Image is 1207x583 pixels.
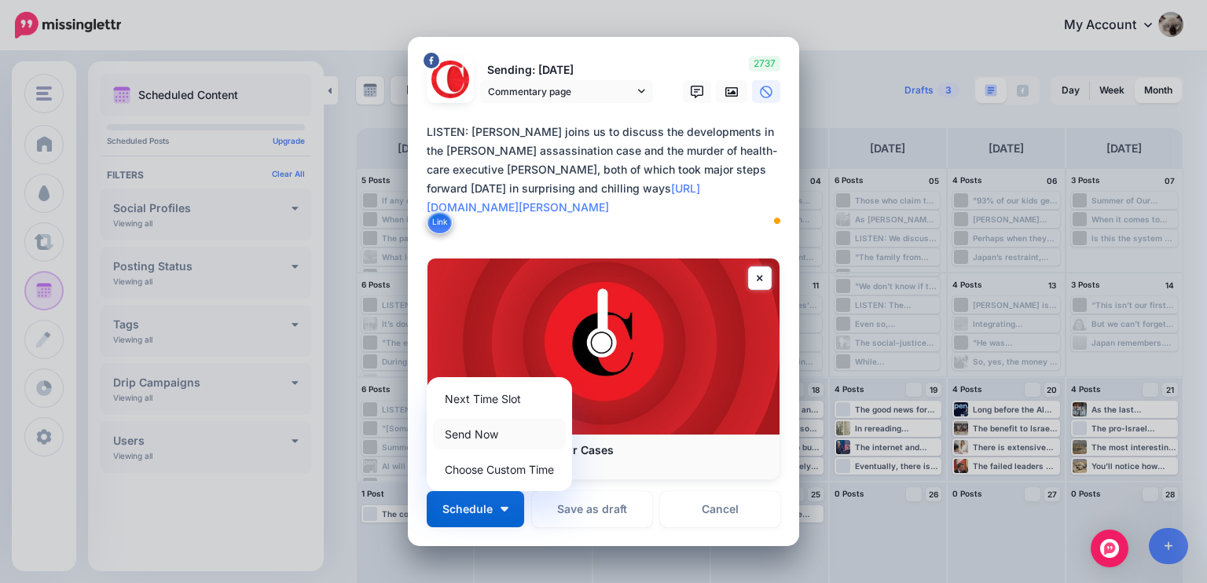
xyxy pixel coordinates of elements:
button: Link [427,211,453,234]
a: Choose Custom Time [433,454,566,485]
textarea: To enrich screen reader interactions, please activate Accessibility in Grammarly extension settings [427,123,788,236]
a: Next Time Slot [433,383,566,414]
div: Open Intercom Messenger [1091,530,1128,567]
a: Cancel [660,491,780,527]
img: The Assassins and Their Cases [427,258,780,434]
img: arrow-down-white.png [501,507,508,511]
div: Schedule [427,377,572,491]
img: 291864331_468958885230530_187971914351797662_n-bsa127305.png [431,60,469,98]
p: Sending: [DATE] [480,61,653,79]
a: Commentary page [480,80,653,103]
span: 2737 [749,56,780,71]
div: LISTEN: [PERSON_NAME] joins us to discuss the developments in the [PERSON_NAME] assassination cas... [427,123,788,217]
span: Commentary page [488,83,634,100]
button: Save as draft [532,491,652,527]
a: Send Now [433,419,566,449]
p: [DOMAIN_NAME] [443,457,764,471]
button: Schedule [427,491,524,527]
span: Schedule [442,504,493,515]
